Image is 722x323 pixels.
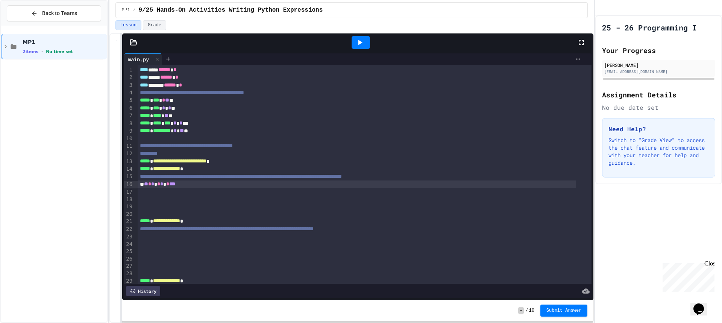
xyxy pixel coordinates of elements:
div: 14 [124,165,133,173]
span: • [41,49,43,55]
div: 2 [124,74,133,81]
div: 18 [124,196,133,203]
div: 10 [124,135,133,143]
div: History [126,286,160,296]
p: Switch to "Grade View" to access the chat feature and communicate with your teacher for help and ... [608,136,709,167]
div: 1 [124,66,133,74]
span: Back to Teams [42,9,77,17]
span: Submit Answer [546,308,582,314]
span: 10 [529,308,534,314]
div: 15 [124,173,133,180]
div: 16 [124,181,133,188]
div: 3 [124,82,133,89]
div: Chat with us now!Close [3,3,52,48]
button: Submit Answer [540,305,588,317]
div: 5 [124,97,133,104]
div: 21 [124,218,133,225]
span: - [518,307,524,314]
iframe: chat widget [690,293,714,315]
span: / [133,7,135,13]
div: 19 [124,203,133,211]
span: MP1 [23,39,106,45]
div: 17 [124,188,133,196]
div: 26 [124,255,133,263]
div: 22 [124,226,133,233]
div: No due date set [602,103,715,112]
div: 28 [124,270,133,278]
div: 9 [124,127,133,135]
div: 20 [124,211,133,218]
div: 12 [124,150,133,158]
div: 27 [124,262,133,270]
span: MP1 [122,7,130,13]
span: / [525,308,528,314]
div: 13 [124,158,133,165]
h2: Your Progress [602,45,715,56]
div: main.py [124,55,153,63]
div: 8 [124,120,133,127]
h2: Assignment Details [602,89,715,100]
div: 25 [124,248,133,255]
h1: 25 - 26 Programming I [602,22,697,33]
span: 2 items [23,49,38,54]
div: 11 [124,143,133,150]
div: main.py [124,53,162,65]
span: No time set [46,49,73,54]
h3: Need Help? [608,124,709,133]
div: 24 [124,241,133,248]
div: 6 [124,105,133,112]
div: 29 [124,278,133,285]
button: Grade [143,20,166,30]
div: 4 [124,89,133,97]
div: [EMAIL_ADDRESS][DOMAIN_NAME] [604,69,713,74]
div: [PERSON_NAME] [604,62,713,68]
iframe: chat widget [660,260,714,292]
span: 9/25 Hands-On Activities Writing Python Expressions [139,6,323,15]
div: 23 [124,233,133,241]
div: 7 [124,112,133,120]
button: Back to Teams [7,5,101,21]
button: Lesson [115,20,141,30]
